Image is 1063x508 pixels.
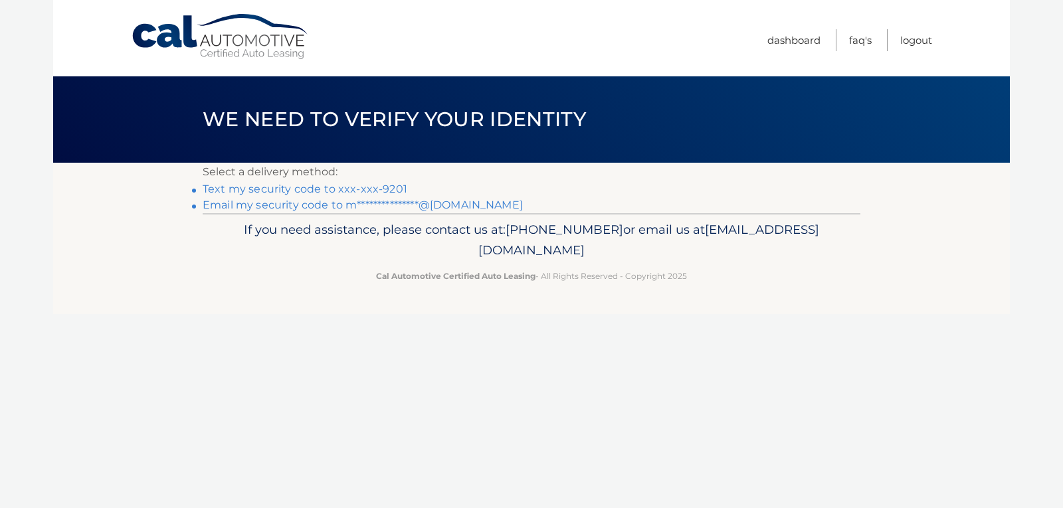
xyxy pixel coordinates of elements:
[211,219,852,262] p: If you need assistance, please contact us at: or email us at
[376,271,535,281] strong: Cal Automotive Certified Auto Leasing
[203,183,407,195] a: Text my security code to xxx-xxx-9201
[900,29,932,51] a: Logout
[203,163,860,181] p: Select a delivery method:
[131,13,310,60] a: Cal Automotive
[506,222,623,237] span: [PHONE_NUMBER]
[849,29,872,51] a: FAQ's
[767,29,821,51] a: Dashboard
[203,107,586,131] span: We need to verify your identity
[211,269,852,283] p: - All Rights Reserved - Copyright 2025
